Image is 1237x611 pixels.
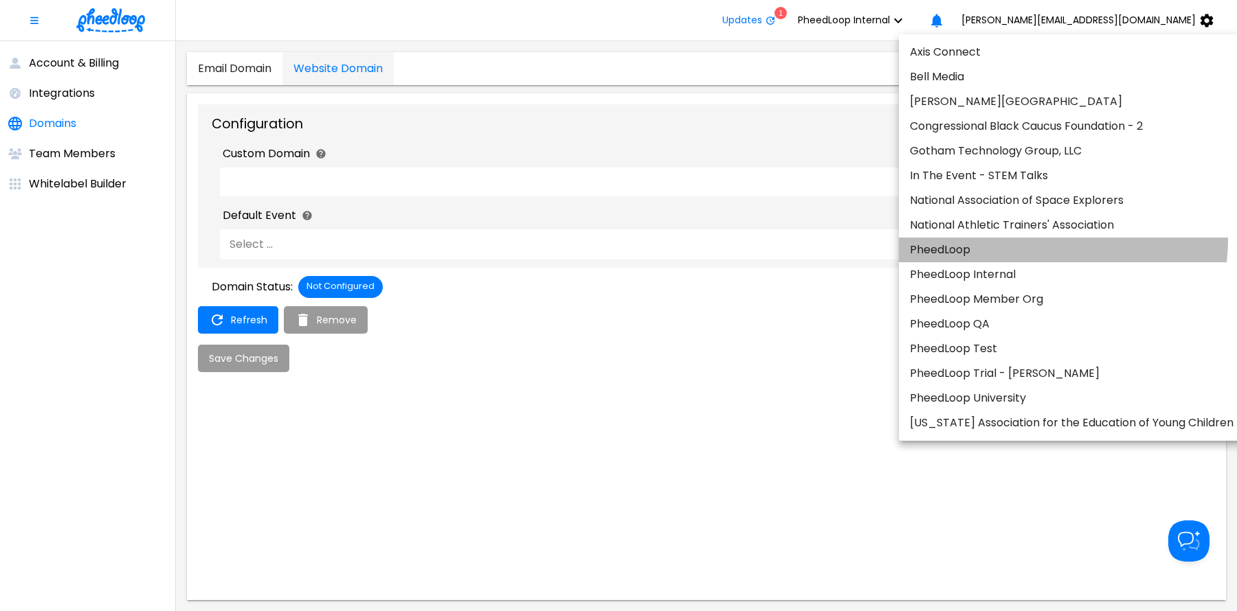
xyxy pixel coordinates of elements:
iframe: Help Scout Beacon - Open [1168,520,1210,562]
